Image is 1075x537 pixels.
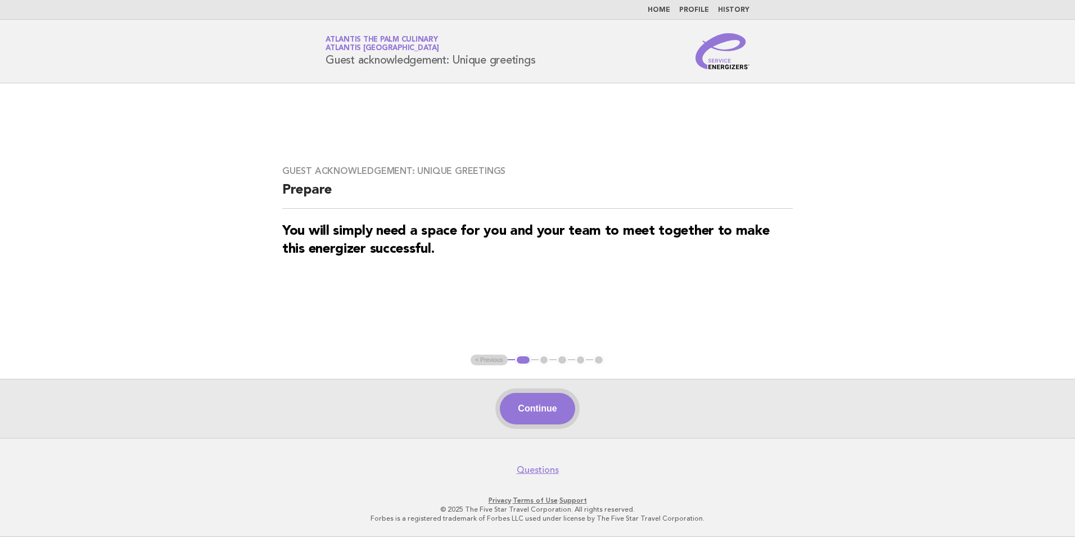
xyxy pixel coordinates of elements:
[559,496,587,504] a: Support
[513,496,558,504] a: Terms of Use
[193,505,882,514] p: © 2025 The Five Star Travel Corporation. All rights reserved.
[193,496,882,505] p: · ·
[282,181,793,209] h2: Prepare
[489,496,511,504] a: Privacy
[718,7,749,14] a: History
[326,37,535,66] h1: Guest acknowledgement: Unique greetings
[282,165,793,177] h3: Guest acknowledgement: Unique greetings
[679,7,709,14] a: Profile
[648,7,670,14] a: Home
[517,464,559,476] a: Questions
[326,36,439,52] a: Atlantis The Palm CulinaryAtlantis [GEOGRAPHIC_DATA]
[515,355,531,366] button: 1
[326,45,439,52] span: Atlantis [GEOGRAPHIC_DATA]
[695,33,749,69] img: Service Energizers
[193,514,882,523] p: Forbes is a registered trademark of Forbes LLC used under license by The Five Star Travel Corpora...
[500,393,575,424] button: Continue
[282,225,770,256] strong: You will simply need a space for you and your team to meet together to make this energizer succes...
